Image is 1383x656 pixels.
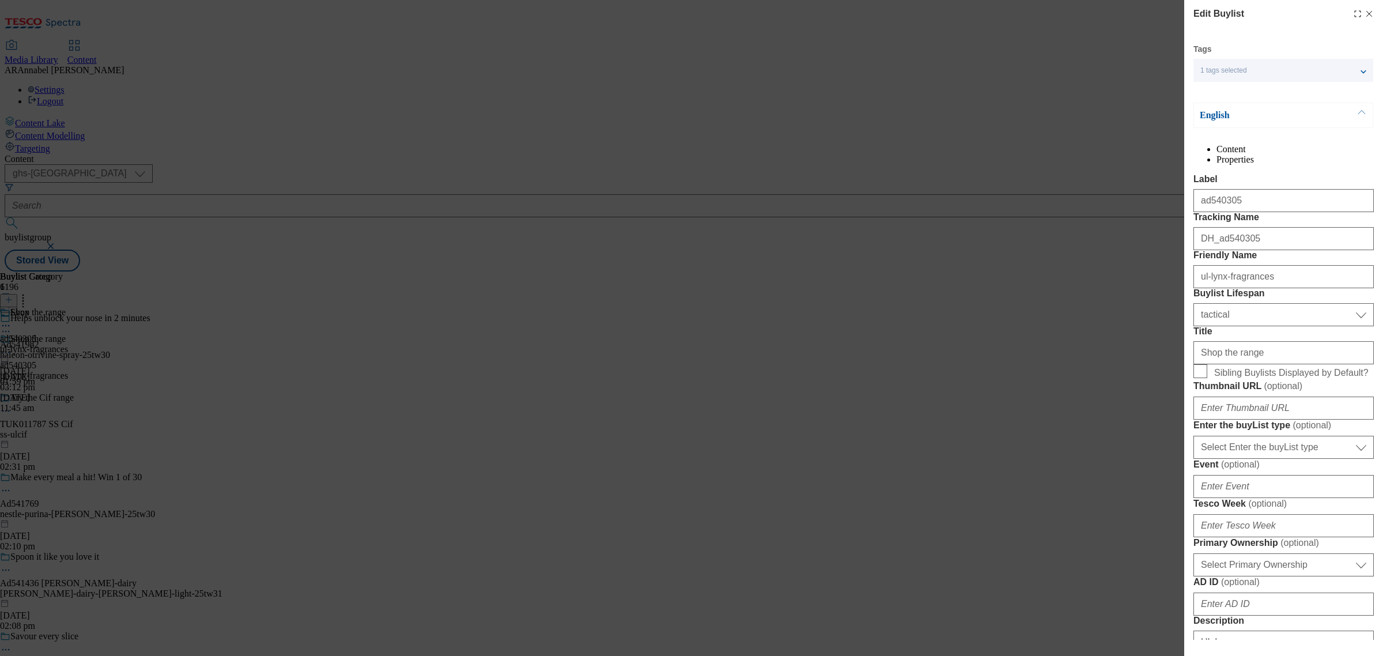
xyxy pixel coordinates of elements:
[1221,577,1260,587] span: ( optional )
[1193,537,1374,549] label: Primary Ownership
[1193,514,1374,537] input: Enter Tesco Week
[1221,459,1260,469] span: ( optional )
[1193,227,1374,250] input: Enter Tracking Name
[1193,288,1374,299] label: Buylist Lifespan
[1216,154,1374,165] li: Properties
[1214,368,1369,378] span: Sibling Buylists Displayed by Default?
[1293,420,1331,430] span: ( optional )
[1193,174,1374,184] label: Label
[1193,475,1374,498] input: Enter Event
[1193,189,1374,212] input: Enter Label
[1216,144,1374,154] li: Content
[1193,397,1374,420] input: Enter Thumbnail URL
[1193,576,1374,588] label: AD ID
[1264,381,1302,391] span: ( optional )
[1193,498,1374,510] label: Tesco Week
[1193,459,1374,470] label: Event
[1193,250,1374,261] label: Friendly Name
[1193,7,1244,21] h4: Edit Buylist
[1193,420,1374,431] label: Enter the buyList type
[1193,631,1374,654] input: Enter Description
[1193,616,1374,626] label: Description
[1280,538,1319,548] span: ( optional )
[1193,46,1212,52] label: Tags
[1193,265,1374,288] input: Enter Friendly Name
[1193,341,1374,364] input: Enter Title
[1193,326,1374,337] label: Title
[1193,59,1373,82] button: 1 tags selected
[1193,212,1374,223] label: Tracking Name
[1193,380,1374,392] label: Thumbnail URL
[1200,110,1321,121] p: English
[1248,499,1287,508] span: ( optional )
[1193,593,1374,616] input: Enter AD ID
[1200,66,1247,75] span: 1 tags selected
